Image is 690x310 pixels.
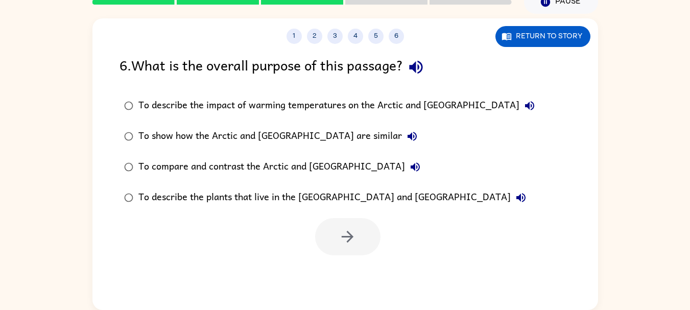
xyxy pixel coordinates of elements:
button: To compare and contrast the Arctic and [GEOGRAPHIC_DATA] [405,157,425,177]
div: To describe the impact of warming temperatures on the Arctic and [GEOGRAPHIC_DATA] [138,96,540,116]
button: 5 [368,29,384,44]
button: 3 [327,29,343,44]
button: To show how the Arctic and [GEOGRAPHIC_DATA] are similar [402,126,422,147]
div: To show how the Arctic and [GEOGRAPHIC_DATA] are similar [138,126,422,147]
button: 4 [348,29,363,44]
div: To compare and contrast the Arctic and [GEOGRAPHIC_DATA] [138,157,425,177]
button: 6 [389,29,404,44]
div: 6 . What is the overall purpose of this passage? [120,54,571,80]
div: To describe the plants that live in the [GEOGRAPHIC_DATA] and [GEOGRAPHIC_DATA] [138,187,531,208]
button: To describe the plants that live in the [GEOGRAPHIC_DATA] and [GEOGRAPHIC_DATA] [511,187,531,208]
button: Return to story [495,26,590,47]
button: 1 [287,29,302,44]
button: To describe the impact of warming temperatures on the Arctic and [GEOGRAPHIC_DATA] [519,96,540,116]
button: 2 [307,29,322,44]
